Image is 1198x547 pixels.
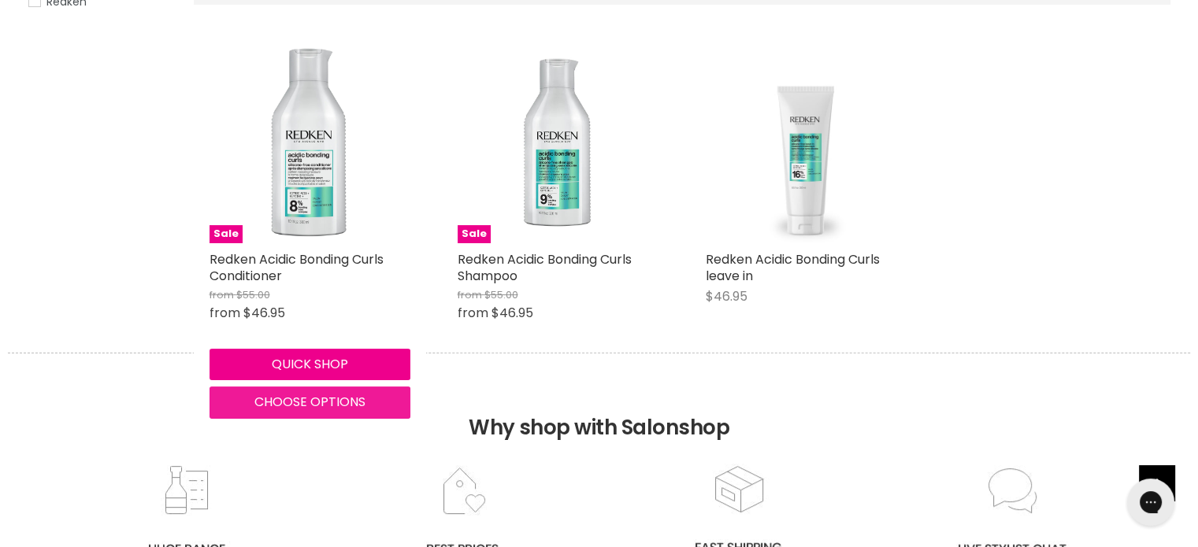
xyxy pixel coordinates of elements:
[210,43,410,243] img: Redken Acidic Bonding Curls Conditioner
[1139,465,1174,501] a: Back to top
[484,287,518,302] span: $55.00
[8,353,1190,464] h2: Why shop with Salonshop
[458,304,488,322] span: from
[210,287,234,302] span: from
[1139,465,1174,506] span: Back to top
[210,349,410,380] button: Quick shop
[210,386,410,418] button: Choose options
[1119,473,1182,531] iframe: Gorgias live chat messenger
[458,43,658,243] img: Redken Acidic Bonding Curls Shampoo
[458,287,482,302] span: from
[210,225,243,243] span: Sale
[458,43,658,243] a: Redken Acidic Bonding Curls ShampooSale
[236,287,270,302] span: $55.00
[254,393,365,411] span: Choose options
[210,304,240,322] span: from
[706,287,747,305] span: $46.95
[210,250,384,285] a: Redken Acidic Bonding Curls Conditioner
[706,250,880,285] a: Redken Acidic Bonding Curls leave in
[458,250,632,285] a: Redken Acidic Bonding Curls Shampoo
[243,304,285,322] span: $46.95
[491,304,533,322] span: $46.95
[210,43,410,243] a: Redken Acidic Bonding Curls ConditionerSale
[706,43,907,243] img: Redken Acidic Bonding Curls leave in
[458,225,491,243] span: Sale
